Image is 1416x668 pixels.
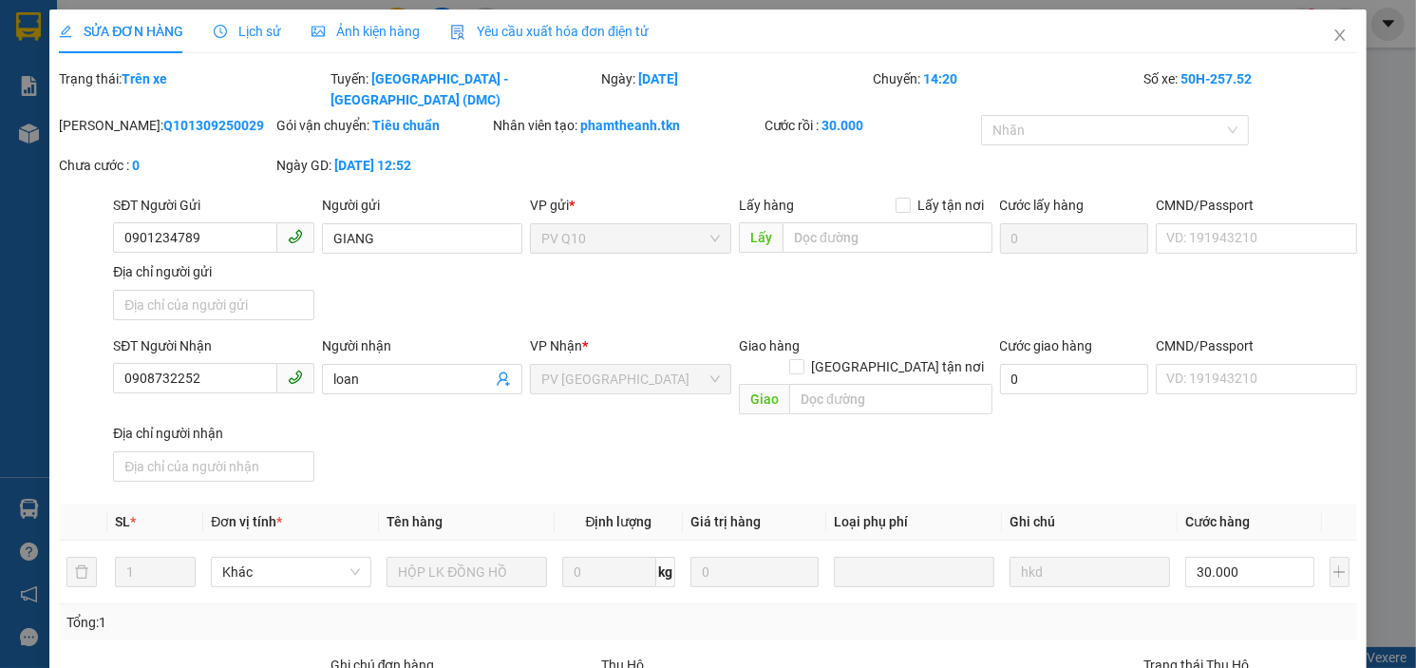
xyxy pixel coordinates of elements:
div: SĐT Người Nhận [113,335,314,356]
input: Cước giao hàng [1000,364,1149,394]
span: Đơn vị tính [211,514,282,529]
span: phone [288,229,303,244]
b: Trên xe [122,71,167,86]
span: SỬA ĐƠN HÀNG [59,24,183,39]
input: Dọc đường [783,222,991,253]
b: [DATE] [638,71,678,86]
span: kg [656,557,675,587]
img: icon [450,25,465,40]
b: [DATE] 12:52 [334,158,411,173]
span: clock-circle [214,25,227,38]
input: 0 [690,557,819,587]
div: Trạng thái: [57,68,329,110]
b: 30.000 [822,118,864,133]
div: Địa chỉ người nhận [113,423,314,444]
div: VP gửi [530,195,731,216]
input: Địa chỉ của người gửi [113,290,314,320]
span: Lấy hàng [739,198,794,213]
label: Cước lấy hàng [1000,198,1085,213]
span: Giá trị hàng [690,514,761,529]
span: PV Phước Đông [541,365,720,393]
span: Giao hàng [739,338,800,353]
div: Người gửi [322,195,523,216]
input: Dọc đường [789,384,991,414]
span: phone [288,370,303,385]
div: Người nhận [322,335,523,356]
span: Định lượng [585,514,651,529]
b: 14:20 [923,71,957,86]
div: Gói vận chuyển: [276,115,489,136]
b: 0 [132,158,140,173]
input: Địa chỉ của người nhận [113,451,314,482]
span: Cước hàng [1185,514,1250,529]
span: Ảnh kiện hàng [312,24,420,39]
div: Cước rồi : [765,115,977,136]
span: Giao [739,384,789,414]
div: Tổng: 1 [66,612,547,633]
div: Nhân viên tạo: [493,115,761,136]
input: VD: Bàn, Ghế [387,557,547,587]
span: user-add [496,372,511,387]
span: Yêu cầu xuất hóa đơn điện tử [450,24,649,39]
div: Chuyến: [871,68,1142,110]
span: PV Q10 [541,224,720,253]
input: Ghi Chú [1010,557,1170,587]
span: VP Nhận [530,338,582,353]
span: SL [115,514,130,529]
span: edit [59,25,72,38]
b: Q101309250029 [163,118,264,133]
div: [PERSON_NAME]: [59,115,272,136]
div: Địa chỉ người gửi [113,261,314,282]
div: Ngày: [599,68,871,110]
label: Cước giao hàng [1000,338,1093,353]
div: SĐT Người Gửi [113,195,314,216]
span: picture [312,25,325,38]
div: CMND/Passport [1156,335,1357,356]
span: Lấy tận nơi [911,195,992,216]
button: plus [1330,557,1350,587]
th: Ghi chú [1002,504,1178,541]
div: Ngày GD: [276,155,489,176]
span: [GEOGRAPHIC_DATA] tận nơi [804,356,992,377]
div: Số xe: [1142,68,1358,110]
button: delete [66,557,97,587]
input: Cước lấy hàng [1000,223,1149,254]
span: Lấy [739,222,783,253]
b: 50H-257.52 [1180,71,1252,86]
b: phamtheanh.tkn [580,118,680,133]
span: Tên hàng [387,514,443,529]
span: Khác [222,558,360,586]
th: Loại phụ phí [826,504,1002,541]
span: close [1332,28,1348,43]
div: Tuyến: [329,68,600,110]
span: Lịch sử [214,24,281,39]
div: CMND/Passport [1156,195,1357,216]
b: [GEOGRAPHIC_DATA] - [GEOGRAPHIC_DATA] (DMC) [330,71,508,107]
button: Close [1313,10,1367,63]
div: Chưa cước : [59,155,272,176]
b: Tiêu chuẩn [372,118,440,133]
